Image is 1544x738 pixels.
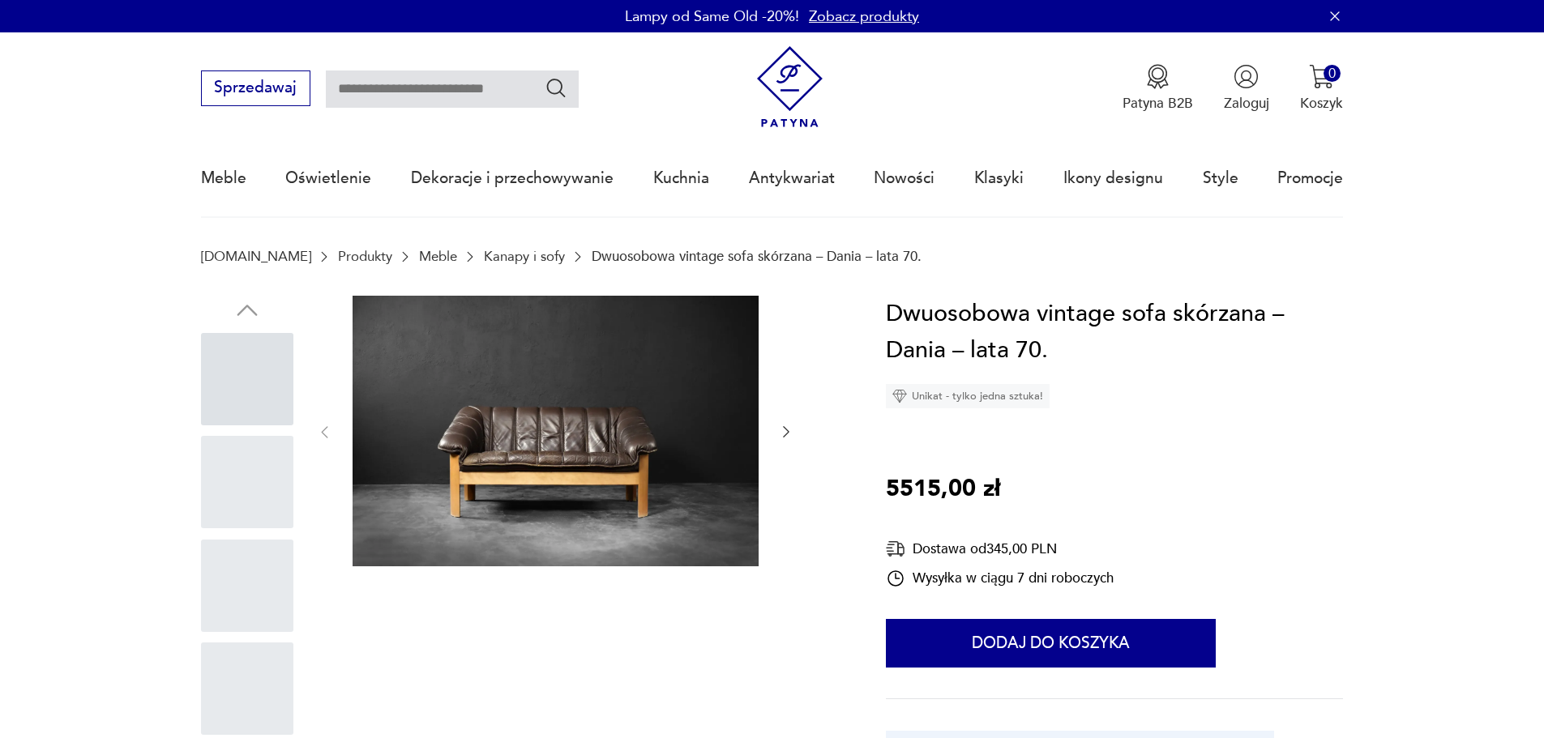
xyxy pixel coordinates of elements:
[1123,64,1193,113] button: Patyna B2B
[419,249,457,264] a: Meble
[201,83,310,96] a: Sprzedawaj
[653,141,709,215] a: Kuchnia
[874,141,935,215] a: Nowości
[1300,94,1343,113] p: Koszyk
[1300,64,1343,113] button: 0Koszyk
[809,6,919,27] a: Zobacz produkty
[886,619,1216,668] button: Dodaj do koszyka
[1123,94,1193,113] p: Patyna B2B
[285,141,371,215] a: Oświetlenie
[1277,141,1343,215] a: Promocje
[1224,64,1269,113] button: Zaloguj
[1324,65,1341,82] div: 0
[886,569,1114,588] div: Wysyłka w ciągu 7 dni roboczych
[201,70,310,106] button: Sprzedawaj
[484,249,565,264] a: Kanapy i sofy
[1123,64,1193,113] a: Ikona medaluPatyna B2B
[1063,141,1163,215] a: Ikony designu
[338,249,392,264] a: Produkty
[886,471,1000,508] p: 5515,00 zł
[974,141,1024,215] a: Klasyki
[1234,64,1259,89] img: Ikonka użytkownika
[886,296,1343,369] h1: Dwuosobowa vintage sofa skórzana – Dania – lata 70.
[749,141,835,215] a: Antykwariat
[353,296,759,566] img: Zdjęcie produktu Dwuosobowa vintage sofa skórzana – Dania – lata 70.
[1224,94,1269,113] p: Zaloguj
[749,46,831,128] img: Patyna - sklep z meblami i dekoracjami vintage
[892,389,907,403] img: Ikona diamentu
[201,141,246,215] a: Meble
[625,6,799,27] p: Lampy od Same Old -20%!
[201,249,311,264] a: [DOMAIN_NAME]
[592,249,922,264] p: Dwuosobowa vintage sofa skórzana – Dania – lata 70.
[886,384,1050,408] div: Unikat - tylko jedna sztuka!
[886,539,1114,559] div: Dostawa od 345,00 PLN
[1203,141,1238,215] a: Style
[545,76,568,100] button: Szukaj
[1145,64,1170,89] img: Ikona medalu
[1309,64,1334,89] img: Ikona koszyka
[886,539,905,559] img: Ikona dostawy
[411,141,614,215] a: Dekoracje i przechowywanie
